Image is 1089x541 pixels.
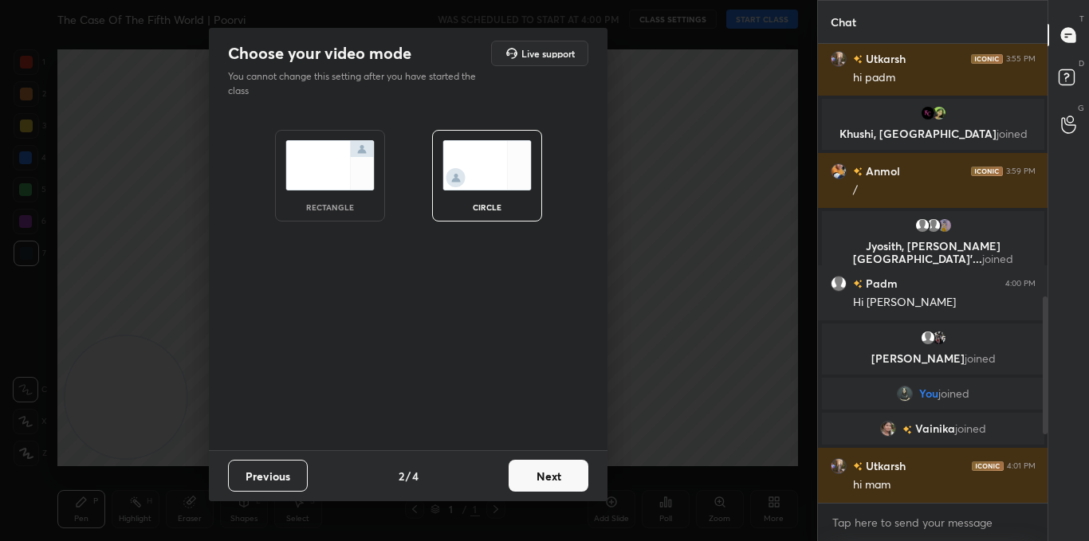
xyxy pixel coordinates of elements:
h5: Live support [521,49,575,58]
p: D [1079,57,1084,69]
h6: Utkarsh [863,457,906,474]
span: joined [938,387,969,400]
button: Previous [228,460,308,492]
div: 3:55 PM [1006,54,1036,64]
div: circle [455,203,519,211]
img: no-rating-badge.077c3623.svg [853,55,863,64]
p: Jyosith, [PERSON_NAME][GEOGRAPHIC_DATA]'... [831,240,1035,265]
img: circleScreenIcon.acc0effb.svg [442,140,532,190]
p: Chat [818,1,869,43]
img: 64e7bbba38e34452a43166eb2b482ec6.jpg [919,105,935,121]
img: normalScreenIcon.ae25ed63.svg [285,140,375,190]
img: no-rating-badge.077c3623.svg [853,167,863,176]
img: no-rating-badge.077c3623.svg [853,280,863,288]
img: 331e193a67b4410b883e762a704168a8.jpg [880,421,896,437]
img: 639a8303689c48b4a3148c938a18b237.jpg [930,105,946,121]
h2: Choose your video mode [228,43,411,64]
h4: / [406,468,411,484]
button: Next [509,460,588,492]
span: joined [996,126,1027,141]
img: 7df839e8040f4b749418655f52490871.jpg [831,163,847,179]
h6: Utkarsh [863,50,906,67]
div: 4:01 PM [1007,461,1036,471]
div: grid [818,44,1048,503]
p: [PERSON_NAME] [831,352,1035,365]
div: / [853,182,1036,198]
img: d23110df9a514685b83056fc8aede4cf.jpg [897,386,913,402]
img: 9a776951a8b74d6fad206cecfb3af057.jpg [930,330,946,346]
p: You cannot change this setting after you have started the class [228,69,486,98]
span: joined [955,422,986,435]
p: Khushi, [GEOGRAPHIC_DATA] [831,127,1035,140]
img: 8c9c829329bb4c38a35e1d45969df277.jpg [831,458,847,474]
img: default.png [925,218,941,233]
h4: 2 [399,468,404,484]
img: 8c9c829329bb4c38a35e1d45969df277.jpg [831,51,847,67]
img: no-rating-badge.077c3623.svg [902,425,912,434]
div: 4:00 PM [1005,279,1036,288]
img: no-rating-badge.077c3623.svg [853,462,863,471]
div: Hi [PERSON_NAME] [853,295,1036,311]
span: You [919,387,938,400]
p: T [1079,13,1084,25]
div: hi padm [853,70,1036,86]
img: default.png [919,330,935,346]
span: joined [982,251,1013,266]
p: G [1078,102,1084,114]
img: iconic-dark.1390631f.png [971,54,1003,64]
span: joined [964,351,995,366]
img: iconic-dark.1390631f.png [971,167,1003,176]
h6: Padm [863,275,898,292]
div: 3:59 PM [1006,167,1036,176]
img: 3 [936,218,952,233]
div: hi mam [853,477,1036,493]
div: rectangle [298,203,362,211]
h6: Anmol [863,163,900,179]
img: iconic-dark.1390631f.png [972,461,1004,471]
h4: 4 [412,468,419,484]
img: default.png [831,276,847,292]
img: default.png [914,218,930,233]
span: Vainika [915,422,955,435]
